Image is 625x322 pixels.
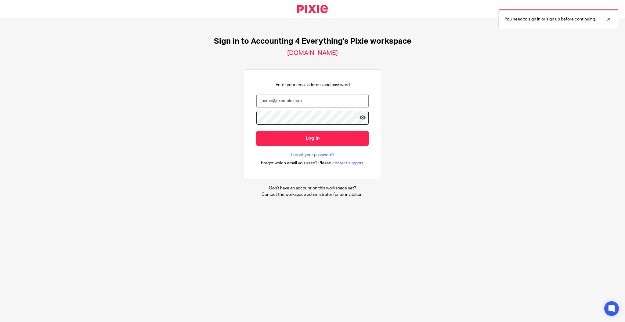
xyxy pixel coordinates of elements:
[276,82,350,88] p: Enter your email address and password
[261,159,364,166] div: .
[214,37,411,46] h1: Sign in to Accounting 4 Everything's Pixie workspace
[287,49,338,57] h2: [DOMAIN_NAME]
[505,16,596,22] p: You need to sign in or sign up before continuing.
[262,185,363,191] p: Don't have an account on this workspace yet?
[332,160,363,166] span: contact support
[262,192,363,198] p: Contact the workspace administrator for an invitation.
[291,152,334,158] a: Forgot your password?
[261,160,331,166] span: Forgot which email you used? Please
[256,131,369,146] input: Log in
[256,94,369,108] input: name@example.com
